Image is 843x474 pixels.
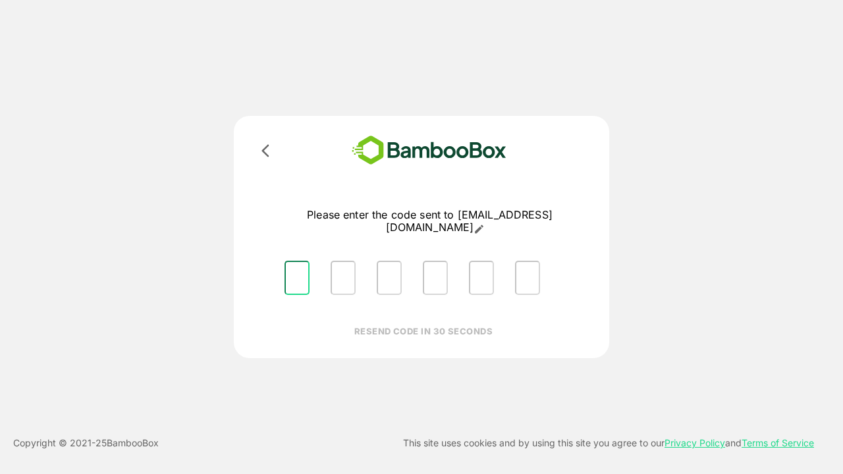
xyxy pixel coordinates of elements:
input: Please enter OTP character 2 [331,261,356,295]
input: Please enter OTP character 4 [423,261,448,295]
a: Privacy Policy [665,437,725,448]
p: Copyright © 2021- 25 BambooBox [13,435,159,451]
input: Please enter OTP character 5 [469,261,494,295]
input: Please enter OTP character 6 [515,261,540,295]
p: Please enter the code sent to [EMAIL_ADDRESS][DOMAIN_NAME] [274,209,585,234]
input: Please enter OTP character 3 [377,261,402,295]
img: bamboobox [333,132,526,169]
p: This site uses cookies and by using this site you agree to our and [403,435,814,451]
a: Terms of Service [742,437,814,448]
input: Please enter OTP character 1 [285,261,310,295]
